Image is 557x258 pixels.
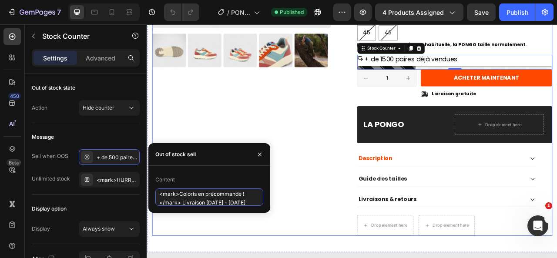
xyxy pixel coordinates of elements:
[32,175,70,183] div: Unlimited stock
[42,31,116,41] p: Stock Counter
[275,121,387,134] p: LA PONGO
[97,154,138,161] div: + de 500 paires déjà vendues
[7,159,21,166] div: Beta
[231,8,250,17] span: PONGO : running tout-terrain, légère et confortable
[362,85,419,92] p: Livraison gratuite
[97,176,138,184] div: <mark>HURRY!</mark> LET BUY NOW
[83,104,114,111] span: Hide counter
[164,3,199,21] div: Undo/Redo
[349,57,516,79] button: Acheter maintenant
[32,205,67,213] div: Display option
[283,22,483,30] p: Prenez votre pointure habituelle, la PONGO taille normalement.
[507,8,528,17] div: Publish
[322,58,343,79] button: increment
[269,165,312,175] span: Description
[86,54,115,63] p: Advanced
[227,8,229,17] span: /
[32,84,75,92] div: Out of stock state
[289,58,322,79] input: quantity
[391,64,474,73] div: Acheter maintenant
[467,3,496,21] button: Save
[269,218,343,228] p: Livraisons & retours
[79,221,140,237] button: Always show
[32,133,54,141] div: Message
[57,7,61,17] p: 7
[32,104,47,112] div: Action
[269,192,331,201] p: Guide des tailles
[277,39,395,50] p: + de 1500 paires déjà vendues
[83,225,115,232] span: Always show
[268,58,289,79] button: decrement
[375,3,463,21] button: 4 products assigned
[527,215,548,236] iframe: Intercom live chat
[280,8,304,16] span: Published
[147,24,557,258] iframe: Design area
[155,176,175,184] div: Content
[431,124,477,131] div: Drop element here
[32,225,50,233] div: Display
[155,151,196,158] div: Out of stock sell
[499,3,536,21] button: Publish
[32,152,68,160] div: Sell when OOS
[474,9,489,16] span: Save
[383,8,444,17] span: 4 products assigned
[545,202,552,209] span: 1
[79,100,140,116] button: Hide counter
[278,27,318,34] div: Stock Counter
[8,93,21,100] div: 450
[3,3,65,21] button: 7
[43,54,67,63] p: Settings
